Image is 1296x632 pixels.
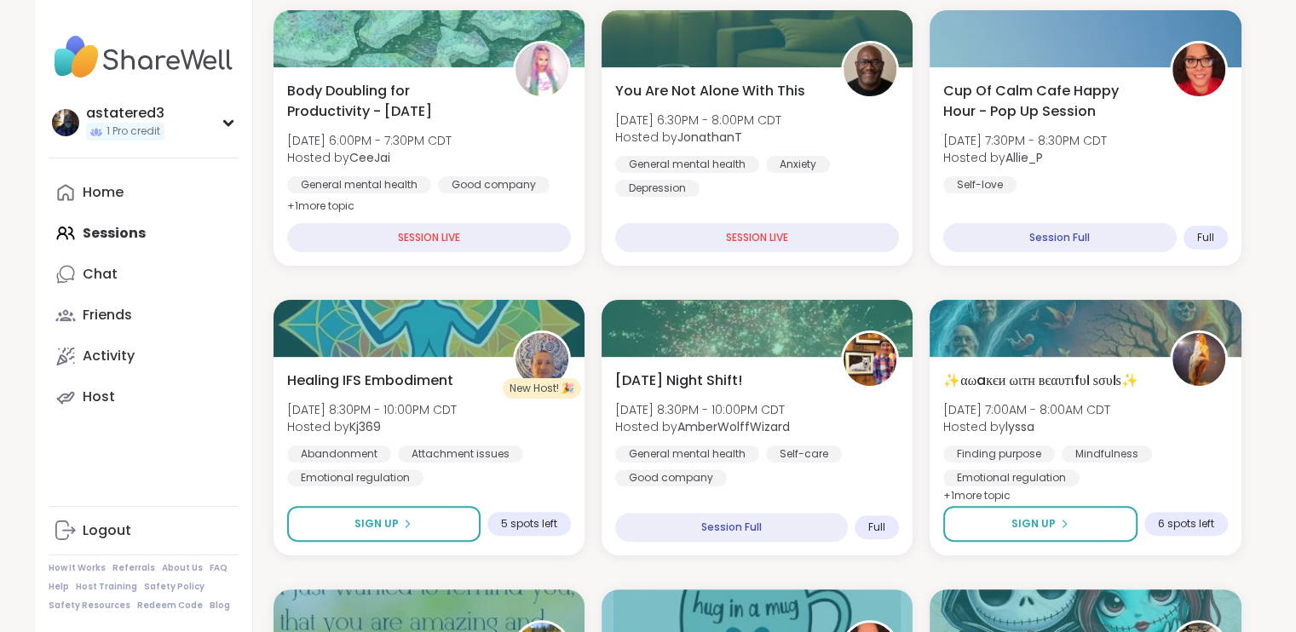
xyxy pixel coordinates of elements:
[49,254,239,295] a: Chat
[287,223,571,252] div: SESSION LIVE
[76,581,137,593] a: Host Training
[287,445,391,463] div: Abandonment
[943,176,1017,193] div: Self-love
[615,129,781,146] span: Hosted by
[943,132,1107,149] span: [DATE] 7:30PM - 8:30PM CDT
[49,336,239,376] a: Activity
[615,513,848,542] div: Session Full
[677,418,790,435] b: AmberWolffWizard
[49,562,106,574] a: How It Works
[83,521,131,540] div: Logout
[210,562,228,574] a: FAQ
[615,112,781,129] span: [DATE] 6:30PM - 8:00PM CDT
[49,172,239,213] a: Home
[516,43,568,96] img: CeeJai
[1172,333,1225,386] img: lyssa
[287,149,452,166] span: Hosted by
[501,517,557,531] span: 5 spots left
[107,124,160,139] span: 1 Pro credit
[516,333,568,386] img: Kj369
[766,156,830,173] div: Anxiety
[943,371,1138,391] span: ✨αωaкєи ωιтн вєαυтιfυℓ ѕσυℓѕ✨
[615,401,790,418] span: [DATE] 8:30PM - 10:00PM CDT
[210,600,230,612] a: Blog
[49,600,130,612] a: Safety Resources
[287,81,494,122] span: Body Doubling for Productivity - [DATE]
[86,104,164,123] div: astatered3
[677,129,742,146] b: JonathanT
[287,401,457,418] span: [DATE] 8:30PM - 10:00PM CDT
[398,445,523,463] div: Attachment issues
[943,401,1110,418] span: [DATE] 7:00AM - 8:00AM CDT
[49,27,239,87] img: ShareWell Nav Logo
[615,418,790,435] span: Hosted by
[287,371,453,391] span: Healing IFS Embodiment
[868,520,885,534] span: Full
[349,418,381,435] b: Kj369
[943,223,1176,252] div: Session Full
[943,81,1150,122] span: Cup Of Calm Cafe Happy Hour - Pop Up Session
[844,333,896,386] img: AmberWolffWizard
[287,469,423,486] div: Emotional regulation
[52,109,79,136] img: astatered3
[112,562,155,574] a: Referrals
[49,295,239,336] a: Friends
[615,180,700,197] div: Depression
[354,516,399,531] span: Sign Up
[943,506,1137,542] button: Sign Up
[943,445,1055,463] div: Finding purpose
[766,445,842,463] div: Self-care
[287,132,452,149] span: [DATE] 6:00PM - 7:30PM CDT
[615,445,759,463] div: General mental health
[615,371,742,391] span: [DATE] Night Shift!
[287,176,431,193] div: General mental health
[943,149,1107,166] span: Hosted by
[943,418,1110,435] span: Hosted by
[1197,231,1214,244] span: Full
[1158,517,1214,531] span: 6 spots left
[943,469,1080,486] div: Emotional regulation
[287,418,457,435] span: Hosted by
[438,176,550,193] div: Good company
[1062,445,1152,463] div: Mindfulness
[83,388,115,406] div: Host
[83,183,124,202] div: Home
[615,81,805,101] span: You Are Not Alone With This
[1172,43,1225,96] img: Allie_P
[1005,418,1034,435] b: lyssa
[162,562,203,574] a: About Us
[83,306,132,325] div: Friends
[287,506,481,542] button: Sign Up
[615,223,899,252] div: SESSION LIVE
[83,347,135,365] div: Activity
[137,600,203,612] a: Redeem Code
[83,265,118,284] div: Chat
[49,581,69,593] a: Help
[1011,516,1056,531] span: Sign Up
[503,378,581,399] div: New Host! 🎉
[349,149,390,166] b: CeeJai
[844,43,896,96] img: JonathanT
[615,469,727,486] div: Good company
[615,156,759,173] div: General mental health
[49,510,239,551] a: Logout
[49,376,239,417] a: Host
[1005,149,1043,166] b: Allie_P
[144,581,204,593] a: Safety Policy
